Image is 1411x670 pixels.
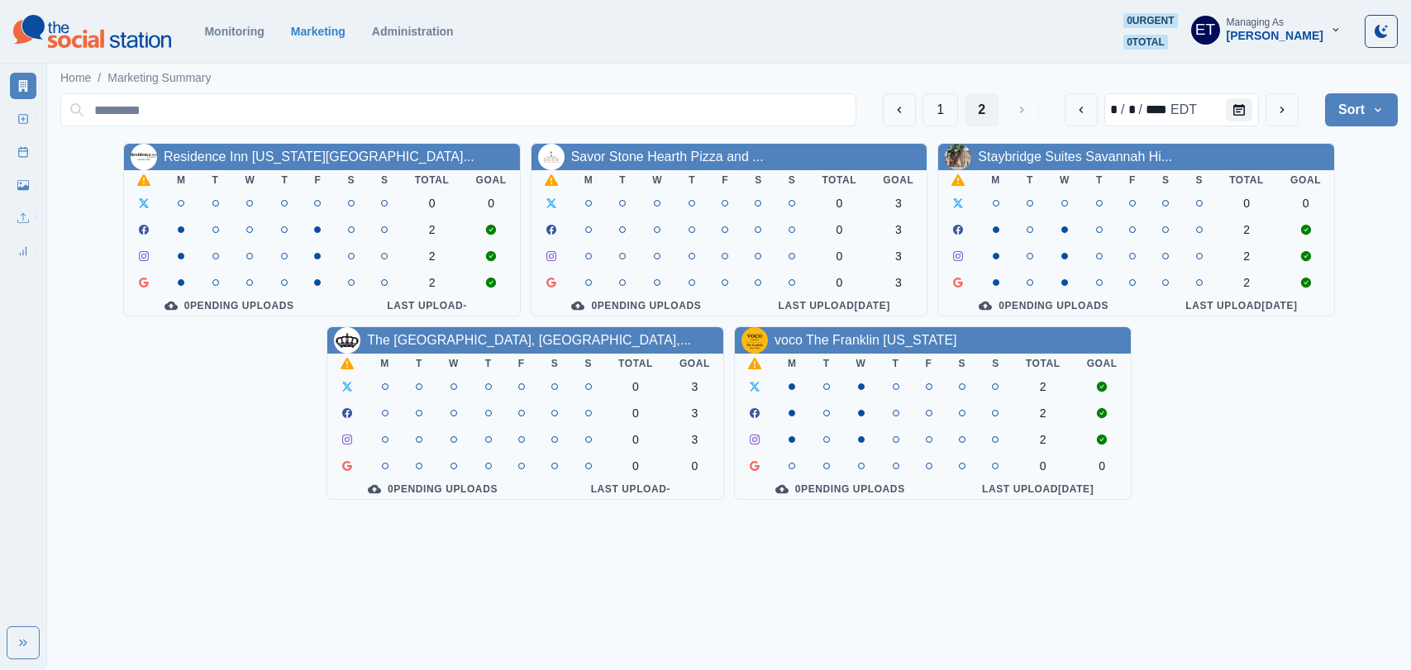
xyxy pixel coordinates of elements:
th: T [675,170,708,190]
div: year [1144,100,1169,120]
div: Date [1108,100,1199,120]
div: Emily Tanedo [1195,10,1216,50]
a: The [GEOGRAPHIC_DATA], [GEOGRAPHIC_DATA],... [367,333,691,347]
th: W [1046,170,1083,190]
div: 0 [679,459,710,473]
div: 3 [679,433,710,446]
th: M [775,354,810,373]
th: M [164,170,199,190]
th: T [472,354,505,373]
a: Monitoring [204,25,264,38]
th: W [232,170,269,190]
div: 3 [679,406,710,420]
a: Marketing Summary [107,69,211,87]
th: Total [808,170,870,190]
th: S [741,170,775,190]
span: / [98,69,101,87]
th: Goal [1074,354,1131,373]
button: Expand [7,626,40,659]
th: Goal [666,354,723,373]
th: S [368,170,402,190]
button: Page 2 [965,93,999,126]
th: T [606,170,639,190]
div: 0 [476,197,507,210]
div: 0 Pending Uploads [137,299,322,312]
th: Goal [870,170,927,190]
div: month [1108,100,1119,120]
div: day [1127,100,1137,120]
div: 2 [415,249,450,263]
div: 2 [1229,249,1264,263]
a: Marketing Summary [10,73,36,99]
img: 108126488529299 [538,144,565,170]
th: T [810,354,843,373]
th: Total [1216,170,1277,190]
th: M [978,170,1013,190]
div: 0 Pending Uploads [951,299,1136,312]
div: 0 Pending Uploads [748,482,932,496]
th: F [505,354,538,373]
div: Last Upload [DATE] [959,482,1118,496]
img: 111704882199550 [945,144,971,170]
div: 2 [1026,406,1061,420]
button: Next Media [1005,93,1038,126]
th: Total [402,170,463,190]
div: 0 Pending Uploads [545,299,729,312]
th: Total [605,354,666,373]
div: / [1137,100,1144,120]
button: Calendar [1226,98,1252,121]
th: S [538,354,572,373]
th: T [268,170,301,190]
img: 113527903850890 [741,327,768,354]
span: 0 total [1123,35,1168,50]
a: Review Summary [10,238,36,264]
img: logoTextSVG.62801f218bc96a9b266caa72a09eb111.svg [13,15,171,48]
th: W [436,354,472,373]
img: 297528730406723 [131,144,157,170]
div: Last Upload [DATE] [1162,299,1321,312]
button: Page 1 [922,93,958,126]
div: 2 [415,276,450,289]
th: S [1183,170,1217,190]
th: M [367,354,403,373]
a: Media Library [10,172,36,198]
a: Staybridge Suites Savannah Hi... [978,150,1172,164]
th: Goal [1277,170,1334,190]
div: / [1119,100,1126,120]
th: T [879,354,913,373]
th: F [708,170,741,190]
div: 0 [1026,459,1061,473]
div: 2 [415,223,450,236]
th: F [301,170,334,190]
th: F [913,354,946,373]
button: previous [1065,93,1098,126]
div: 0 [1087,459,1118,473]
a: Administration [372,25,454,38]
th: Goal [463,170,520,190]
button: Toggle Mode [1365,15,1398,48]
img: 1070392576457169 [334,327,360,354]
th: W [639,170,675,190]
div: Last Upload - [551,482,710,496]
div: [PERSON_NAME] [1227,29,1323,43]
div: Managing As [1227,17,1284,28]
div: 0 [822,197,856,210]
th: S [775,170,809,190]
a: Savor Stone Hearth Pizza and ... [571,150,764,164]
div: 0 [822,223,856,236]
th: S [571,354,605,373]
button: next [1266,93,1299,126]
th: T [1083,170,1116,190]
a: voco The Franklin [US_STATE] [775,333,957,347]
button: Previous [883,93,916,126]
div: 2 [1229,276,1264,289]
a: Marketing [291,25,346,38]
button: Sort [1325,93,1398,126]
div: 2 [1026,433,1061,446]
th: T [199,170,232,190]
a: Residence Inn [US_STATE][GEOGRAPHIC_DATA]... [164,150,474,164]
div: 2 [1026,380,1061,393]
div: 3 [883,223,913,236]
div: 0 Pending Uploads [341,482,525,496]
div: 3 [883,276,913,289]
